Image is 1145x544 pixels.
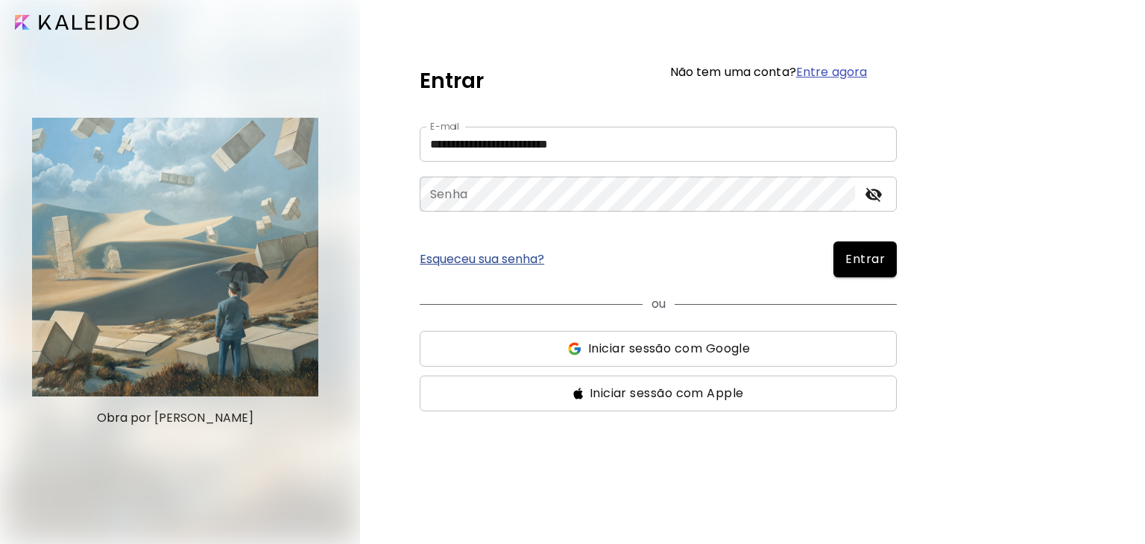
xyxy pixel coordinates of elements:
button: ssIniciar sessão com Apple [420,376,897,411]
span: Iniciar sessão com Apple [590,385,744,402]
span: Entrar [845,250,885,268]
img: ss [573,388,584,399]
h5: Entrar [420,66,484,97]
button: Entrar [833,241,897,277]
a: Esqueceu sua senha? [420,253,544,265]
h6: Não tem uma conta? [670,66,868,78]
img: ss [567,341,582,356]
button: toggle password visibility [861,182,886,207]
p: ou [652,295,666,313]
span: Iniciar sessão com Google [588,340,750,358]
a: Entre agora [796,63,867,80]
button: ssIniciar sessão com Google [420,331,897,367]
